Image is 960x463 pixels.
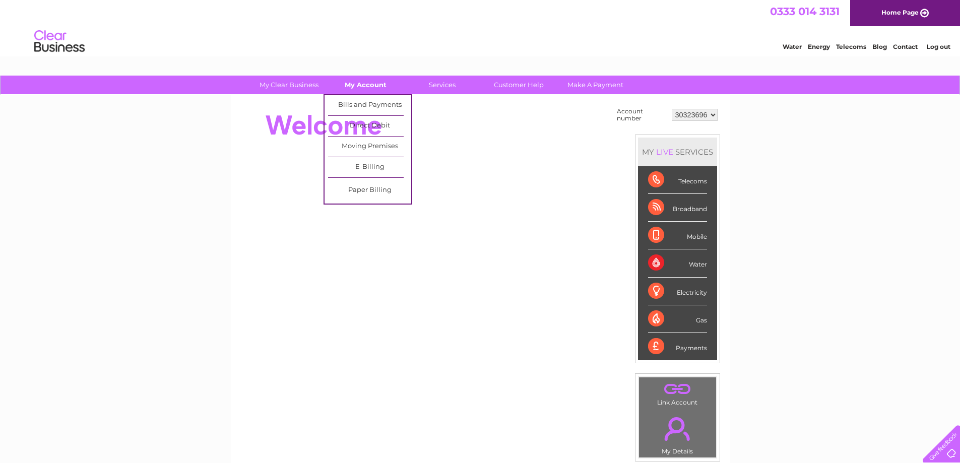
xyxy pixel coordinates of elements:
[401,76,484,94] a: Services
[328,95,411,115] a: Bills and Payments
[477,76,560,94] a: Customer Help
[554,76,637,94] a: Make A Payment
[328,180,411,201] a: Paper Billing
[614,105,669,124] td: Account number
[770,5,840,18] a: 0333 014 3131
[328,157,411,177] a: E-Billing
[638,138,717,166] div: MY SERVICES
[654,147,675,157] div: LIVE
[893,43,918,50] a: Contact
[642,380,714,398] a: .
[648,222,707,249] div: Mobile
[648,278,707,305] div: Electricity
[34,26,85,57] img: logo.png
[783,43,802,50] a: Water
[872,43,887,50] a: Blog
[648,166,707,194] div: Telecoms
[242,6,719,49] div: Clear Business is a trading name of Verastar Limited (registered in [GEOGRAPHIC_DATA] No. 3667643...
[927,43,950,50] a: Log out
[648,333,707,360] div: Payments
[328,137,411,157] a: Moving Premises
[328,116,411,136] a: Direct Debit
[638,377,717,409] td: Link Account
[324,76,407,94] a: My Account
[642,411,714,446] a: .
[808,43,830,50] a: Energy
[638,409,717,458] td: My Details
[836,43,866,50] a: Telecoms
[648,194,707,222] div: Broadband
[247,76,331,94] a: My Clear Business
[648,305,707,333] div: Gas
[648,249,707,277] div: Water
